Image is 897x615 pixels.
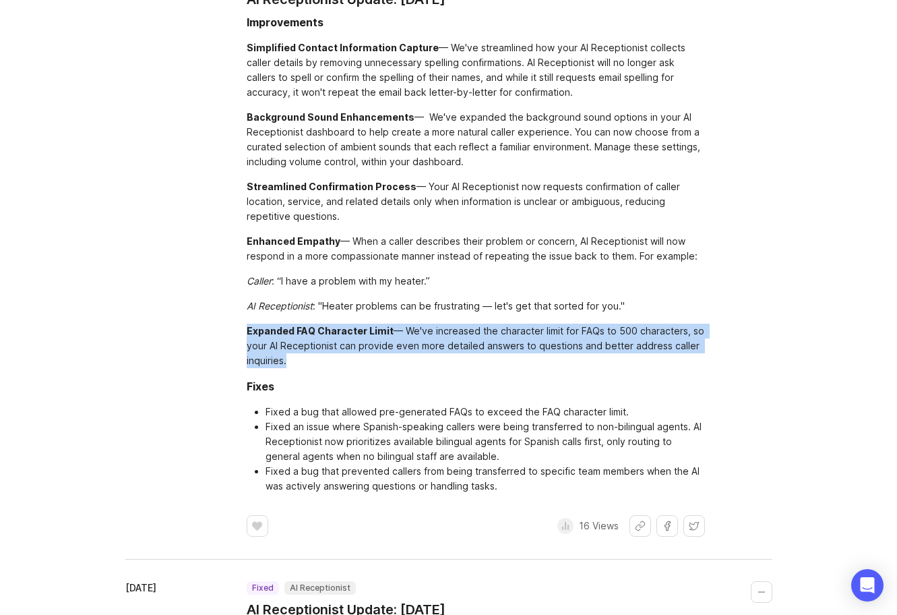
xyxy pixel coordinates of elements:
div: Simplified Contact Information Capture [247,42,439,53]
button: Share on X [683,515,705,537]
div: — When a caller describes their problem or concern, AI Receptionist will now respond in a more co... [247,234,705,264]
div: Expanded FAQ Character Limit [247,325,394,336]
time: [DATE] [125,582,156,593]
div: Improvements [247,14,323,30]
li: Fixed a bug that prevented callers from being transferred to specific team members when the AI wa... [266,464,705,494]
div: Open Intercom Messenger [851,569,884,602]
button: Share link [629,515,651,537]
div: Enhanced Empathy [247,235,340,247]
div: — We've expanded the background sound options in your AI Receptionist dashboard to help create a ... [247,110,705,169]
div: Fixes [247,378,274,394]
div: Streamlined Confirmation Process [247,181,416,192]
div: AI Receptionist [247,300,313,312]
div: — We've streamlined how your AI Receptionist collects caller details by removing unnecessary spel... [247,40,705,100]
div: Background Sound Enhancements [247,111,414,123]
div: — Your AI Receptionist now requests confirmation of caller location, service, and related details... [247,179,705,224]
p: 16 Views [579,519,619,533]
p: fixed [252,583,274,593]
div: — We've increased the character limit for FAQs to 500 characters, so your AI Receptionist can pro... [247,324,705,368]
button: Share on Facebook [656,515,678,537]
p: AI Receptionist [290,583,350,593]
button: Collapse changelog entry [751,581,772,603]
li: Fixed a bug that allowed pre-generated FAQs to exceed the FAQ character limit. [266,405,705,419]
div: : "Heater problems can be frustrating — let's get that sorted for you." [247,299,705,314]
li: Fixed an issue where Spanish-speaking callers were being transferred to non-bilingual agents. AI ... [266,419,705,464]
div: Caller [247,275,272,287]
div: : “I have a problem with my heater.” [247,274,705,289]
